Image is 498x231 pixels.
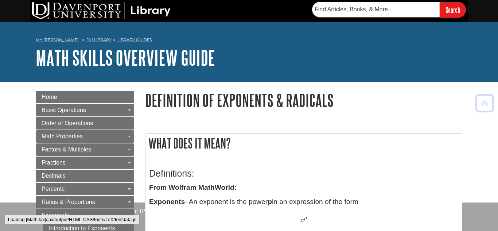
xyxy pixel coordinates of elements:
[42,186,65,192] span: Percents
[440,2,466,18] input: Search
[268,198,272,205] b: p
[36,35,462,47] nav: breadcrumb
[149,198,185,205] b: Exponents
[36,37,79,43] a: My [PERSON_NAME]
[145,91,462,109] h1: Definition of Exponents & Radicals
[42,173,66,179] span: Decimals
[36,196,134,208] a: Ratios & Proportions
[312,2,466,18] form: Searches DU Library's articles, books, and more
[36,130,134,143] a: Math Properties
[117,37,152,42] a: Library Guides
[42,133,83,139] span: Math Properties
[473,98,496,108] a: Back to Top
[300,216,304,224] span: a
[312,2,440,17] input: Find Articles, Books, & More...
[42,199,95,205] span: Ratios & Proportions
[42,94,57,100] span: Home
[36,104,134,116] a: Basic Operations
[5,215,140,224] div: Loading [MathJax]/jax/output/HTML-CSS/fonts/TeX/fontdata.js
[42,107,86,113] span: Basic Operations
[145,134,462,153] h2: What does it mean?
[36,170,134,182] a: Decimals
[32,2,171,19] img: DU Library
[36,209,134,222] a: Exponents
[42,159,66,166] span: Fractions
[36,157,134,169] a: Fractions
[42,120,93,126] span: Order of Operations
[149,184,237,191] strong: From Wolfram MathWorld:
[86,37,112,42] a: DU Library
[36,91,134,103] a: Home
[42,146,91,153] span: Factors & Multiples
[36,143,134,156] a: Factors & Multiples
[36,46,215,69] a: Math Skills Overview Guide
[149,168,458,179] h3: Definitions:
[42,212,69,218] span: Exponents
[36,183,134,195] a: Percents
[36,117,134,130] a: Order of Operations
[304,214,307,221] span: p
